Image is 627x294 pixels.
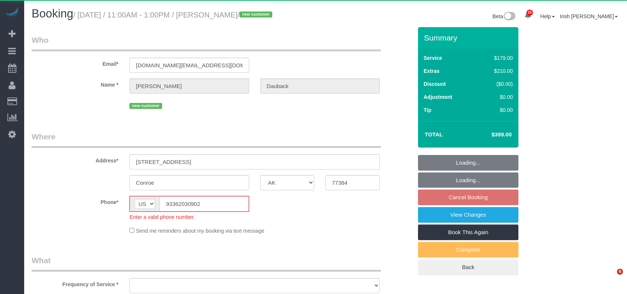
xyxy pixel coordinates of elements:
[26,196,124,206] label: Phone*
[26,78,124,88] label: Name *
[129,78,249,94] input: First Name*
[26,278,124,288] label: Frequency of Service *
[418,207,518,223] a: View Changes
[478,106,513,114] div: $0.00
[602,269,620,287] iframe: Intercom live chat
[239,12,272,17] span: new customer
[478,67,513,75] div: $210.00
[424,80,446,88] label: Discount
[129,175,249,190] input: City*
[160,196,248,211] input: Phone*
[424,67,440,75] label: Extras
[425,131,443,138] strong: Total
[478,80,513,88] div: ($0.00)
[129,58,249,73] input: Email*
[503,12,515,22] img: New interface
[540,13,555,19] a: Help
[469,132,512,138] h4: $389.00
[136,228,264,234] span: Send me reminders about my booking via text message
[26,154,124,164] label: Address*
[418,259,518,275] a: Back
[424,33,515,42] h3: Summary
[32,7,73,20] span: Booking
[492,13,515,19] a: Beta
[424,93,452,101] label: Adjustment
[4,7,19,18] img: Automaid Logo
[527,10,533,16] span: 25
[521,7,535,24] a: 25
[260,78,380,94] input: Last Name*
[129,103,162,109] span: new customer
[73,11,274,19] small: / [DATE] / 11:00AM - 1:00PM / [PERSON_NAME]
[424,54,442,62] label: Service
[617,269,623,275] span: 6
[478,93,513,101] div: $0.00
[424,106,431,114] label: Tip
[418,224,518,240] a: Book This Again
[129,212,249,221] div: Enter a valid phone number.
[32,131,381,148] legend: Where
[325,175,380,190] input: Zip Code*
[32,255,381,272] legend: What
[32,35,381,51] legend: Who
[238,11,274,19] span: /
[26,58,124,68] label: Email*
[478,54,513,62] div: $179.00
[560,13,618,19] a: Irish [PERSON_NAME]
